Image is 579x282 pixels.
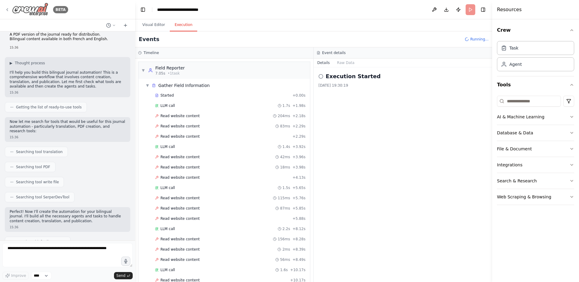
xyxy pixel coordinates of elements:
[278,237,290,242] span: 156ms
[497,6,522,13] h4: Resources
[160,114,200,118] span: Read website content
[497,157,574,173] button: Integrations
[160,175,200,180] span: Read website content
[141,68,145,73] span: ▼
[282,247,290,252] span: 2ms
[497,109,574,125] button: AI & Machine Learning
[497,173,574,189] button: Search & Research
[53,6,68,13] div: BETA
[293,175,305,180] span: + 4.13s
[160,103,175,108] span: LLM call
[2,272,29,280] button: Improve
[10,210,125,224] p: Perfect! Now I'll create the automation for your bilingual journal. I'll build all the necessary ...
[160,237,200,242] span: Read website content
[168,71,180,76] span: • 1 task
[326,72,381,81] h2: Execution Started
[283,103,290,108] span: 1.7s
[509,61,522,67] div: Agent
[280,165,290,170] span: 18ms
[293,185,305,190] span: + 5.65s
[293,237,305,242] span: + 8.28s
[497,125,574,141] button: Database & Data
[12,3,48,16] img: Logo
[16,239,65,244] span: Creating Chief Editor agent
[280,257,290,262] span: 56ms
[497,22,574,39] button: Crew
[293,134,305,139] span: + 2.29s
[160,165,200,170] span: Read website content
[479,5,487,14] button: Hide right sidebar
[157,7,208,13] nav: breadcrumb
[293,196,305,200] span: + 5.76s
[293,144,305,149] span: + 3.92s
[121,257,130,266] button: Click to speak your automation idea
[160,196,200,200] span: Read website content
[278,114,290,118] span: 204ms
[314,59,334,67] button: Details
[509,45,518,51] div: Task
[160,257,200,262] span: Read website content
[160,144,175,149] span: LLM call
[11,273,26,278] span: Improve
[10,61,45,66] button: ▶Thought process
[10,135,125,139] div: 15:36
[293,93,305,98] span: + 0.00s
[160,268,175,272] span: LLM call
[280,206,290,211] span: 87ms
[293,257,305,262] span: + 8.49s
[155,65,185,71] div: Field Reporter
[160,93,174,98] span: Started
[160,155,200,159] span: Read website content
[139,35,159,43] h2: Events
[16,195,69,200] span: Searching tool SerperDevTool
[497,93,574,210] div: Tools
[160,134,200,139] span: Read website content
[10,70,125,89] p: I'll help you build this bilingual journal automation! This is a comprehensive workflow that invo...
[138,19,170,31] button: Visual Editor
[121,22,130,29] button: Start a new chat
[104,22,118,29] button: Switch to previous chat
[10,61,12,66] span: ▶
[280,155,290,159] span: 42ms
[497,76,574,93] button: Tools
[497,141,574,157] button: File & Document
[10,37,125,42] li: Bilingual content available in both French and English.
[160,185,175,190] span: LLM call
[280,124,290,129] span: 83ms
[293,103,305,108] span: + 1.98s
[10,45,125,50] div: 15:36
[158,82,210,88] div: Gather Field Information
[278,196,290,200] span: 115ms
[280,268,288,272] span: 1.6s
[139,5,147,14] button: Hide left sidebar
[10,90,125,95] div: 15:36
[144,50,159,55] h3: Timeline
[10,120,125,134] p: Now let me search for tools that would be useful for this journal automation - particularly trans...
[160,226,175,231] span: LLM call
[318,83,487,88] div: [DATE] 19:30:19
[16,105,82,110] span: Getting the list of ready-to-use tools
[293,124,305,129] span: + 2.29s
[15,61,45,66] span: Thought process
[283,185,290,190] span: 1.5s
[146,83,149,88] span: ▼
[293,114,305,118] span: + 2.18s
[155,71,165,76] span: 7.05s
[16,165,50,169] span: Searching tool PDF
[170,19,197,31] button: Execution
[16,149,63,154] span: Searching tool translation
[283,226,290,231] span: 2.2s
[160,216,200,221] span: Read website content
[290,268,305,272] span: + 10.17s
[16,180,59,184] span: Searching tool write file
[160,124,200,129] span: Read website content
[160,206,200,211] span: Read website content
[293,155,305,159] span: + 3.96s
[322,50,346,55] h3: Event details
[293,206,305,211] span: + 5.85s
[10,32,125,37] li: A PDF version of the journal ready for distribution.
[497,39,574,76] div: Crew
[293,247,305,252] span: + 8.39s
[283,144,290,149] span: 1.4s
[470,37,489,42] span: Running...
